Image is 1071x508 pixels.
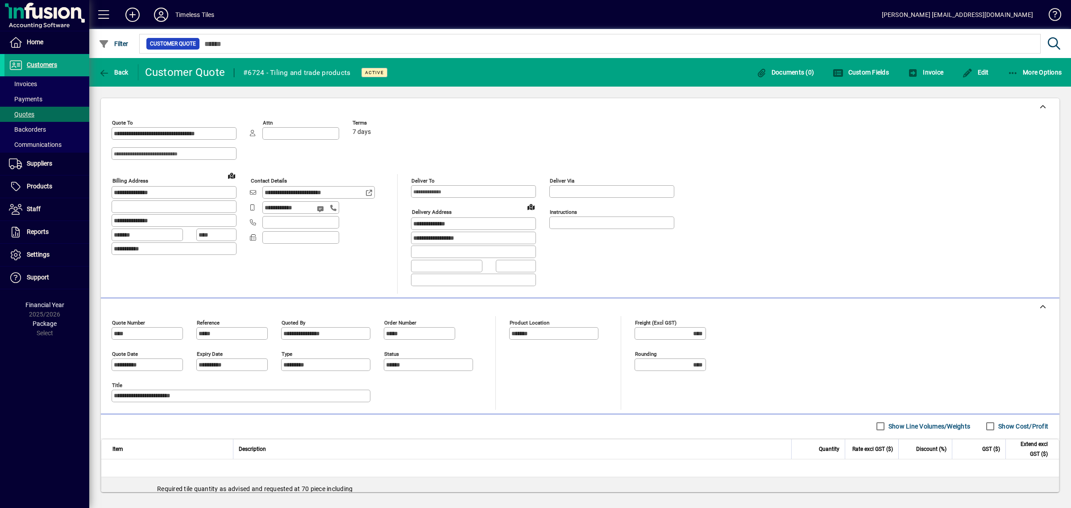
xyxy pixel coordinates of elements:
[27,61,57,68] span: Customers
[754,64,816,80] button: Documents (0)
[1008,69,1062,76] span: More Options
[96,64,131,80] button: Back
[263,120,273,126] mat-label: Attn
[9,141,62,148] span: Communications
[550,178,574,184] mat-label: Deliver via
[830,64,891,80] button: Custom Fields
[996,422,1048,431] label: Show Cost/Profit
[147,7,175,23] button: Profile
[9,126,46,133] span: Backorders
[197,319,220,325] mat-label: Reference
[635,319,677,325] mat-label: Freight (excl GST)
[224,168,239,183] a: View on map
[4,76,89,92] a: Invoices
[4,107,89,122] a: Quotes
[1042,2,1060,31] a: Knowledge Base
[33,320,57,327] span: Package
[311,198,332,220] button: Send SMS
[27,38,43,46] span: Home
[243,66,350,80] div: #6724 - Tiling and trade products
[99,40,129,47] span: Filter
[27,205,41,212] span: Staff
[905,64,946,80] button: Invoice
[27,274,49,281] span: Support
[4,198,89,221] a: Staff
[27,160,52,167] span: Suppliers
[4,244,89,266] a: Settings
[4,122,89,137] a: Backorders
[756,69,814,76] span: Documents (0)
[27,183,52,190] span: Products
[112,120,133,126] mat-label: Quote To
[101,477,1059,500] div: Required tile quantity as advised and requested at 70 piece including
[384,350,399,357] mat-label: Status
[962,69,989,76] span: Edit
[4,266,89,289] a: Support
[118,7,147,23] button: Add
[112,382,122,388] mat-label: Title
[510,319,549,325] mat-label: Product location
[353,120,406,126] span: Terms
[819,444,839,454] span: Quantity
[384,319,416,325] mat-label: Order number
[27,251,50,258] span: Settings
[175,8,214,22] div: Timeless Tiles
[27,228,49,235] span: Reports
[112,319,145,325] mat-label: Quote number
[89,64,138,80] app-page-header-button: Back
[96,36,131,52] button: Filter
[524,200,538,214] a: View on map
[150,39,196,48] span: Customer Quote
[112,350,138,357] mat-label: Quote date
[197,350,223,357] mat-label: Expiry date
[833,69,889,76] span: Custom Fields
[852,444,893,454] span: Rate excl GST ($)
[365,70,384,75] span: Active
[353,129,371,136] span: 7 days
[25,301,64,308] span: Financial Year
[99,69,129,76] span: Back
[4,137,89,152] a: Communications
[960,64,991,80] button: Edit
[282,319,305,325] mat-label: Quoted by
[635,350,656,357] mat-label: Rounding
[112,444,123,454] span: Item
[4,175,89,198] a: Products
[411,178,435,184] mat-label: Deliver To
[282,350,292,357] mat-label: Type
[145,65,225,79] div: Customer Quote
[9,96,42,103] span: Payments
[4,153,89,175] a: Suppliers
[9,80,37,87] span: Invoices
[1011,439,1048,459] span: Extend excl GST ($)
[4,31,89,54] a: Home
[239,444,266,454] span: Description
[908,69,943,76] span: Invoice
[4,221,89,243] a: Reports
[916,444,946,454] span: Discount (%)
[9,111,34,118] span: Quotes
[1005,64,1064,80] button: More Options
[4,92,89,107] a: Payments
[882,8,1033,22] div: [PERSON_NAME] [EMAIL_ADDRESS][DOMAIN_NAME]
[982,444,1000,454] span: GST ($)
[550,209,577,215] mat-label: Instructions
[887,422,970,431] label: Show Line Volumes/Weights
